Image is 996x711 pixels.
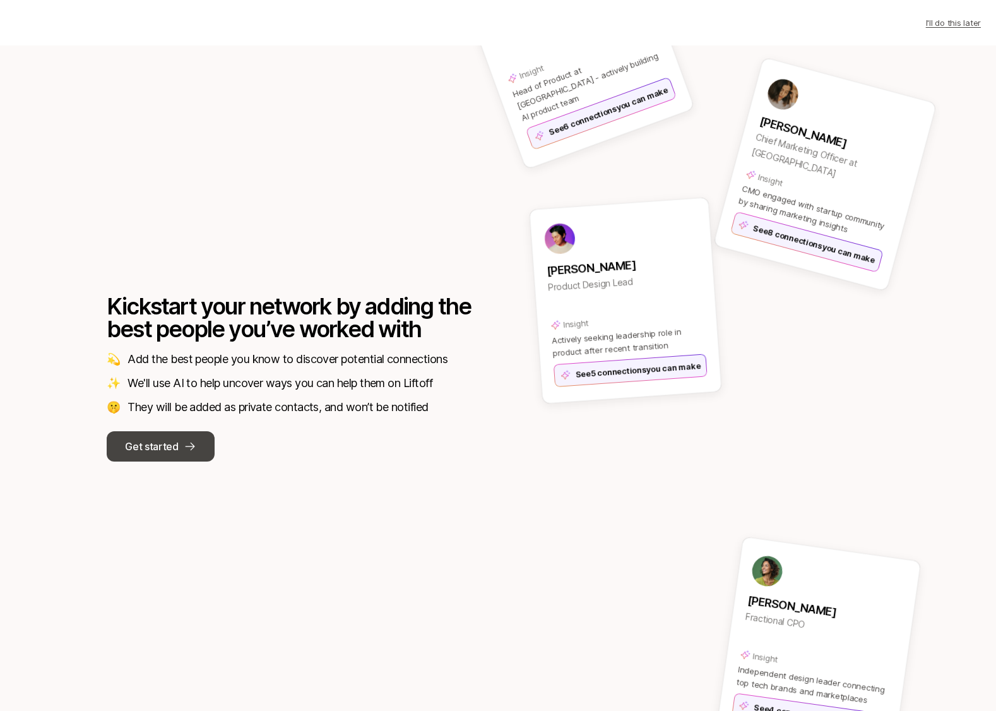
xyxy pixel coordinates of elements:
p: Insight [757,170,785,189]
p: Get started [125,438,178,455]
p: Insight [752,650,779,666]
img: avatar-1.jpg [750,554,784,588]
p: 💫 [107,350,120,368]
img: avatar-3.png [543,222,576,254]
p: [PERSON_NAME] [546,252,699,280]
p: ✨ [107,374,120,392]
span: Head of Product at [GEOGRAPHIC_DATA] - actively building AI product team [511,51,659,123]
p: Product Design Lead [547,270,701,296]
span: Independent design leader connecting top tech brands and marketplaces [736,664,886,705]
span: Actively seeking leadership role in product after recent transition [552,326,682,358]
p: We'll use AI to help uncover ways you can help them on Liftoff [127,374,432,392]
p: Fractional CPO [745,609,898,645]
p: They will be added as private contacts, and won’t be notified [127,398,428,416]
p: Chief Marketing Officer at [GEOGRAPHIC_DATA] [750,129,905,198]
p: Kickstart your network by adding the best people you’ve worked with [107,295,473,340]
p: I'll do this later [926,16,981,29]
p: Insight [563,316,589,331]
p: [PERSON_NAME] [747,592,901,630]
p: 🤫 [107,398,120,416]
button: Get started [107,431,215,462]
img: woman-with-black-hair.jpg [764,76,802,113]
span: CMO engaged with startup community by sharing marketing insights [738,183,886,234]
p: Add the best people you know to discover potential connections [127,350,448,368]
p: [PERSON_NAME] [758,112,910,169]
p: Insight [518,61,546,82]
